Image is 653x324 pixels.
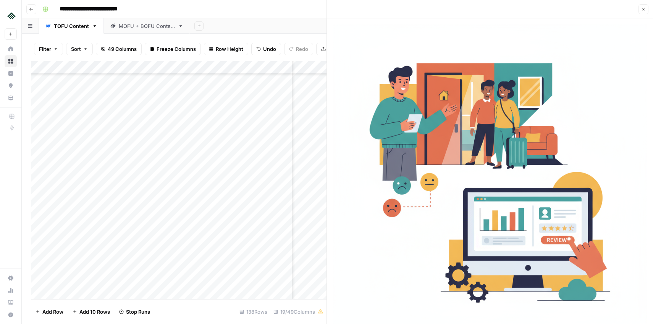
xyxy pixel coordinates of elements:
[126,308,150,316] span: Stop Runs
[5,272,17,284] a: Settings
[157,45,196,53] span: Freeze Columns
[5,9,18,23] img: Uplisting Logo
[216,45,243,53] span: Row Height
[31,306,68,318] button: Add Row
[71,45,81,53] span: Sort
[5,92,17,104] a: Your Data
[5,296,17,309] a: Learning Hub
[145,43,201,55] button: Freeze Columns
[104,18,190,34] a: MOFU + BOFU Content
[119,22,175,30] div: MOFU + BOFU Content
[263,45,276,53] span: Undo
[39,18,104,34] a: TOFU Content
[96,43,142,55] button: 49 Columns
[5,6,17,25] button: Workspace: Uplisting
[270,306,326,318] div: 19/49 Columns
[79,308,110,316] span: Add 10 Rows
[5,43,17,55] a: Home
[296,45,308,53] span: Redo
[5,80,17,92] a: Opportunities
[5,55,17,67] a: Browse
[42,308,63,316] span: Add Row
[204,43,248,55] button: Row Height
[39,45,51,53] span: Filter
[251,43,281,55] button: Undo
[54,22,89,30] div: TOFU Content
[5,284,17,296] a: Usage
[5,309,17,321] button: Help + Support
[34,43,63,55] button: Filter
[115,306,155,318] button: Stop Runs
[66,43,93,55] button: Sort
[284,43,313,55] button: Redo
[68,306,115,318] button: Add 10 Rows
[108,45,137,53] span: 49 Columns
[236,306,270,318] div: 138 Rows
[5,67,17,80] a: Insights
